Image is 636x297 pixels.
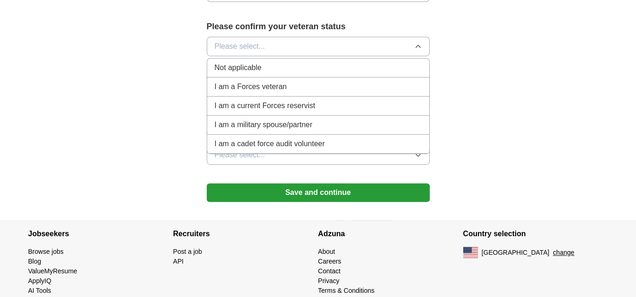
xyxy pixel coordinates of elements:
[28,267,78,275] a: ValueMyResume
[318,258,341,265] a: Careers
[173,258,184,265] a: API
[463,221,608,247] h4: Country selection
[215,138,325,149] span: I am a cadet force audit volunteer
[215,119,313,130] span: I am a military spouse/partner
[215,41,265,52] span: Please select...
[207,145,430,165] button: Please select...
[207,20,430,33] label: Please confirm your veteran status
[318,248,335,255] a: About
[482,248,550,258] span: [GEOGRAPHIC_DATA]
[28,258,41,265] a: Blog
[28,248,64,255] a: Browse jobs
[28,287,52,294] a: AI Tools
[207,183,430,202] button: Save and continue
[215,81,287,92] span: I am a Forces veteran
[215,100,315,111] span: I am a current Forces reservist
[215,62,262,73] span: Not applicable
[207,37,430,56] button: Please select...
[318,277,340,284] a: Privacy
[318,287,374,294] a: Terms & Conditions
[28,277,52,284] a: ApplyIQ
[173,248,202,255] a: Post a job
[318,267,341,275] a: Contact
[463,247,478,258] img: US flag
[553,248,574,258] button: change
[215,149,265,161] span: Please select...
